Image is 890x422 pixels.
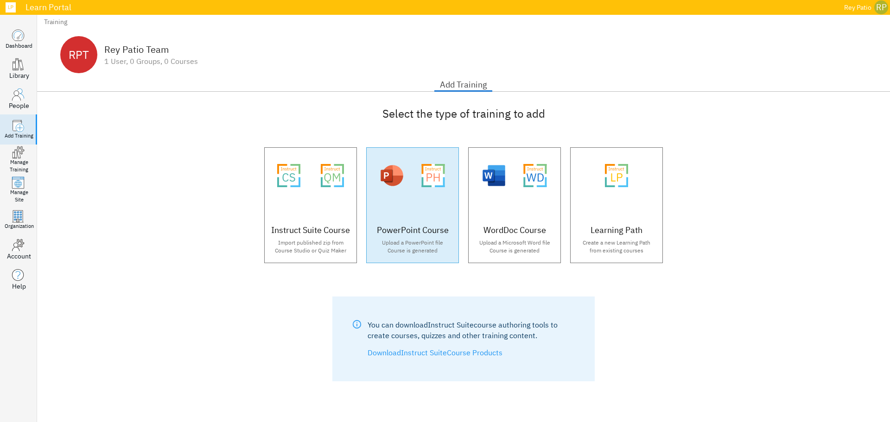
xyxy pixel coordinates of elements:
[10,159,28,173] div: Manage Training
[371,239,454,254] div: Upload a PowerPoint file Course is generated
[473,239,556,254] div: Upload a Microsoft Word file Course is generated
[21,3,840,12] div: Learn Portal
[575,224,658,236] div: Learning Path
[844,2,871,13] div: Rey Patio
[473,224,556,236] div: WordDoc Course
[9,101,29,110] div: People
[5,223,34,230] div: Organization
[60,36,97,73] div: RPT
[9,71,29,80] div: Library
[269,224,352,236] div: Instruct Suite Course
[874,0,888,14] div: RP
[371,224,454,236] div: PowerPoint Course
[6,42,32,50] div: Dashboard
[104,57,198,65] div: 1 User, 0 Groups, 0 Courses
[575,239,658,254] div: Create a new Learning Path from existing courses
[7,252,31,261] div: Account
[104,44,198,55] div: Rey Patio Team
[12,282,26,291] div: Help
[44,18,67,26] a: Training
[5,132,33,140] div: Add Training
[368,348,502,357] a: Download Instruct Suite Course Products
[440,77,487,92] span: Add Training
[269,239,352,254] div: Import published zip from Course Studio or Quiz Maker
[255,106,672,121] div: Select the type of training to add
[10,189,28,203] div: Manage Site
[368,320,575,341] div: You can download Instruct Suite course authoring tools to create courses, quizzes and other train...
